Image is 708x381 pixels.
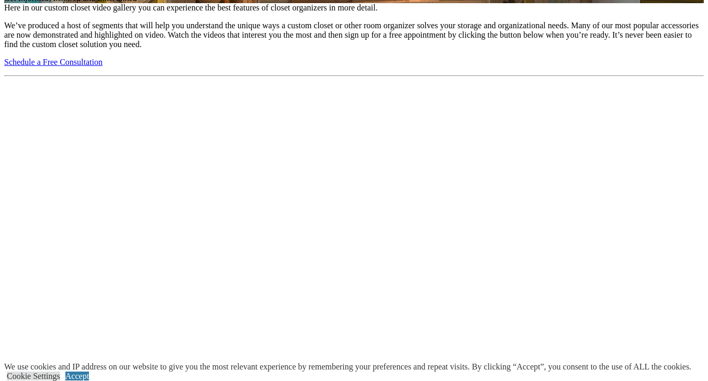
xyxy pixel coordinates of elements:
[4,21,704,49] p: We’ve produced a host of segments that will help you understand the unique ways a custom closet o...
[4,3,378,12] span: Here in our custom closet video gallery you can experience the best features of closet organizers...
[4,81,199,190] iframe: inanna sarkis custom shoe closet Video
[7,372,60,380] a: Cookie Settings
[65,372,89,380] a: Accept
[4,362,691,372] div: We use cookies and IP address on our website to give you the most relevant experience by remember...
[4,58,103,66] a: Schedule a Free Consultation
